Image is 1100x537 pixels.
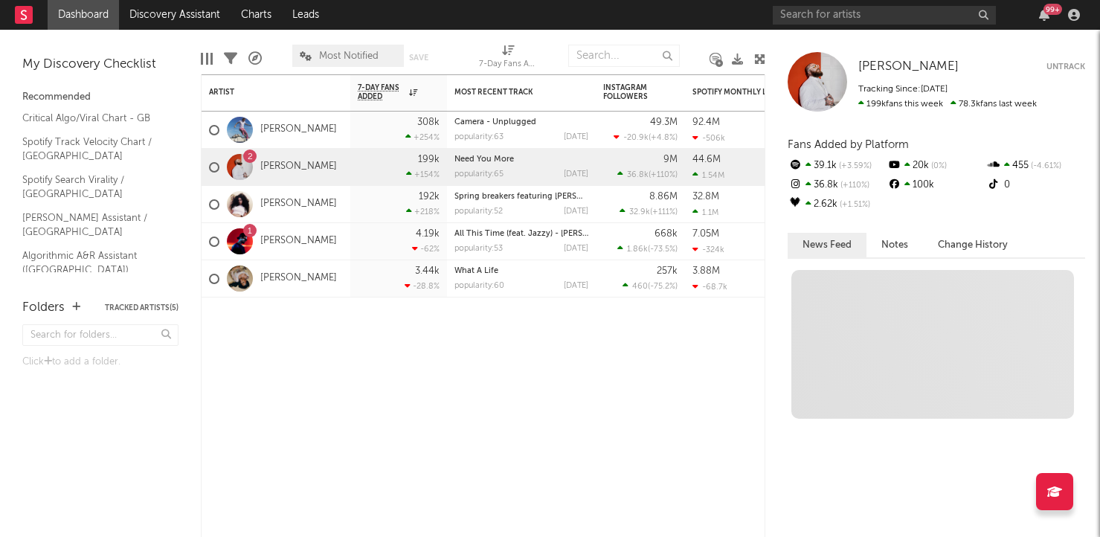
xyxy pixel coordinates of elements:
div: ( ) [617,170,678,179]
div: ( ) [623,281,678,291]
div: popularity: 63 [454,133,504,141]
a: Algorithmic A&R Assistant ([GEOGRAPHIC_DATA]) [22,248,164,278]
div: 192k [419,192,440,202]
div: Edit Columns [201,37,213,80]
div: Spotify Monthly Listeners [692,88,804,97]
div: What A Life [454,267,588,275]
button: Notes [866,233,923,257]
svg: Chart title [759,186,826,223]
div: -68.7k [692,282,727,292]
div: 9M [663,155,678,164]
div: +154 % [406,170,440,179]
a: Camera - Unplugged [454,118,536,126]
button: Untrack [1046,60,1085,74]
div: -28.8 % [405,281,440,291]
div: Camera - Unplugged [454,118,588,126]
div: Instagram Followers [603,83,655,101]
div: popularity: 60 [454,282,504,290]
div: 1.1M [692,208,718,217]
a: [PERSON_NAME] [260,198,337,210]
div: +218 % [406,207,440,216]
div: My Discovery Checklist [22,56,178,74]
div: 4.19k [416,229,440,239]
span: 1.86k [627,245,648,254]
button: Tracked Artists(5) [105,304,178,312]
span: -75.2 % [650,283,675,291]
button: Change History [923,233,1023,257]
div: 0 [986,176,1085,195]
div: 100k [887,176,985,195]
a: [PERSON_NAME] [260,272,337,285]
span: -20.9k [623,134,649,142]
div: 3.44k [415,266,440,276]
div: popularity: 65 [454,170,504,179]
div: 2.62k [788,195,887,214]
input: Search for folders... [22,324,178,346]
a: [PERSON_NAME] [260,161,337,173]
div: 3.88M [692,266,720,276]
span: Fans Added by Platform [788,139,909,150]
div: A&R Pipeline [248,37,262,80]
a: What A Life [454,267,498,275]
input: Search for artists [773,6,996,25]
span: +3.59 % [837,162,872,170]
div: 199k [418,155,440,164]
span: 0 % [929,162,947,170]
div: [DATE] [564,282,588,290]
div: [DATE] [564,208,588,216]
div: 20k [887,156,985,176]
div: 99 + [1043,4,1062,15]
div: 44.6M [692,155,721,164]
div: 92.4M [692,118,720,127]
div: [DATE] [564,170,588,179]
button: News Feed [788,233,866,257]
span: 36.8k [627,171,649,179]
div: ( ) [620,207,678,216]
span: +110 % [651,171,675,179]
button: Save [409,54,428,62]
div: Recommended [22,89,178,106]
span: Most Notified [319,51,379,61]
svg: Chart title [759,112,826,149]
span: -73.5 % [650,245,675,254]
div: ( ) [614,132,678,142]
div: 7-Day Fans Added (7-Day Fans Added) [479,56,538,74]
span: -4.61 % [1029,162,1061,170]
a: All This Time (feat. Jazzy) - [PERSON_NAME] Remix [454,230,652,238]
span: +4.8 % [651,134,675,142]
a: [PERSON_NAME] [260,123,337,136]
div: 7.05M [692,229,719,239]
a: Spotify Search Virality / [GEOGRAPHIC_DATA] [22,172,164,202]
div: -324k [692,245,724,254]
a: [PERSON_NAME] Assistant / [GEOGRAPHIC_DATA] [22,210,164,240]
span: +110 % [838,181,869,190]
div: -506k [692,133,725,143]
span: 460 [632,283,648,291]
span: 199k fans this week [858,100,943,109]
div: [DATE] [564,245,588,253]
svg: Chart title [759,149,826,186]
svg: Chart title [759,223,826,260]
div: [DATE] [564,133,588,141]
a: Spring breakers featuring [PERSON_NAME] [454,193,620,201]
div: 7-Day Fans Added (7-Day Fans Added) [479,37,538,80]
div: 257k [657,266,678,276]
div: popularity: 53 [454,245,503,253]
div: 39.1k [788,156,887,176]
div: Need You More [454,155,588,164]
div: -62 % [412,244,440,254]
a: Need You More [454,155,514,164]
a: Critical Algo/Viral Chart - GB [22,110,164,126]
div: Most Recent Track [454,88,566,97]
a: [PERSON_NAME] [260,235,337,248]
div: +254 % [405,132,440,142]
input: Search... [568,45,680,67]
div: 455 [986,156,1085,176]
div: All This Time (feat. Jazzy) - Armand Van Helden Remix [454,230,588,238]
span: 32.9k [629,208,650,216]
span: [PERSON_NAME] [858,60,959,73]
span: 78.3k fans last week [858,100,1037,109]
div: Folders [22,299,65,317]
div: ( ) [617,244,678,254]
a: [PERSON_NAME] [858,60,959,74]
